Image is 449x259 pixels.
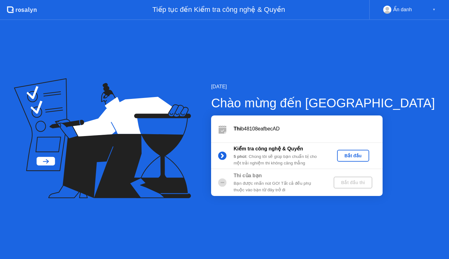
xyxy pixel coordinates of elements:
div: Bắt đầu [340,153,367,158]
div: Ẩn danh [393,6,412,14]
b: Thi của bạn [234,173,262,178]
div: : Chúng tôi sẽ giúp bạn chuẩn bị cho một trải nghiệm thi không căng thẳng [234,154,323,166]
div: Chào mừng đến [GEOGRAPHIC_DATA] [211,94,435,112]
div: Bạn được nhấn nút GO! Tất cả đều phụ thuộc vào bạn từ đây trở đi [234,180,323,193]
b: Kiểm tra công nghệ & Quyền [234,146,303,151]
div: Bắt đầu thi [336,180,370,185]
div: b48108eafbecAD [234,125,383,133]
button: Bắt đầu [337,150,369,162]
b: Thi [234,126,241,131]
button: Bắt đầu thi [334,177,372,188]
div: [DATE] [211,83,435,90]
div: ▼ [432,6,436,14]
b: 5 phút [234,154,246,159]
